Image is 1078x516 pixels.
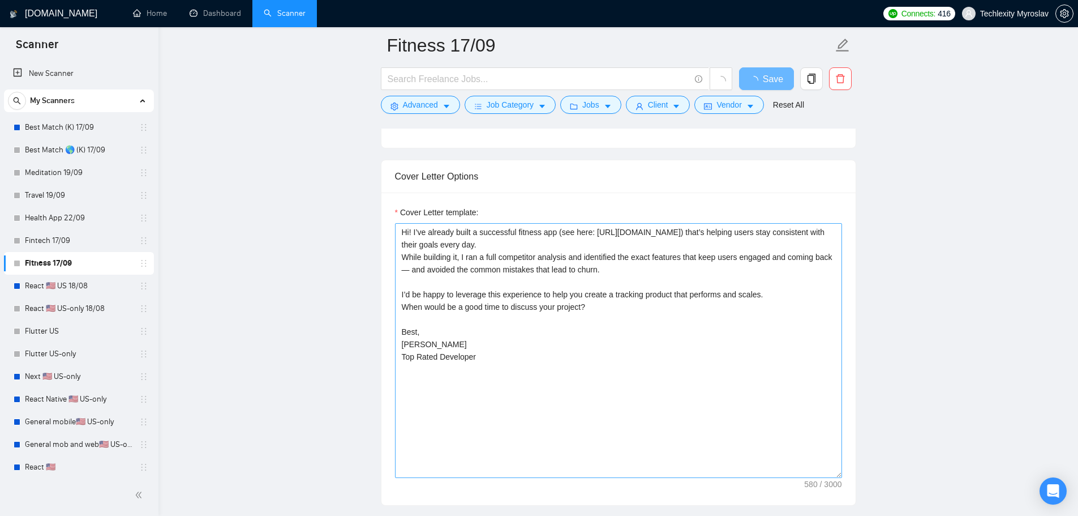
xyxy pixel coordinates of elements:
span: holder [139,282,148,291]
span: edit [835,38,850,53]
span: folder [570,102,578,110]
span: caret-down [538,102,546,110]
span: holder [139,395,148,404]
input: Search Freelance Jobs... [388,72,690,86]
span: bars [474,102,482,110]
span: holder [139,123,148,132]
button: barsJob Categorycaret-down [465,96,556,114]
span: Jobs [582,99,599,111]
textarea: Cover Letter template: [395,223,842,478]
a: Fintech 17/09 [25,229,132,252]
img: logo [10,5,18,23]
button: settingAdvancedcaret-down [381,96,460,114]
input: Scanner name... [387,31,833,59]
span: Advanced [403,99,438,111]
span: idcard [704,102,712,110]
span: holder [139,214,148,223]
a: Best Match 🌎 (K) 17/09 [25,139,132,161]
a: Next 🇺🇸 US-only [25,365,132,388]
button: folderJobscaret-down [560,96,621,114]
a: Best Match (K) 17/09 [25,116,132,139]
span: copy [801,74,822,84]
a: React Native 🇺🇸 US-only [25,388,132,411]
span: holder [139,327,148,336]
span: holder [139,304,148,313]
a: React 🇺🇸 US 18/08 [25,275,132,297]
span: My Scanners [30,89,75,112]
span: Job Category [487,99,534,111]
a: Fitness 17/09 [25,252,132,275]
span: Connects: [901,7,935,20]
img: upwork-logo.png [888,9,897,18]
span: caret-down [746,102,754,110]
button: copy [800,67,823,90]
span: double-left [135,489,146,501]
a: homeHome [133,8,167,18]
label: Cover Letter template: [395,206,479,219]
a: Travel 19/09 [25,184,132,207]
span: Vendor [716,99,741,111]
a: React 🇺🇸 [25,456,132,479]
a: Meditation 19/09 [25,161,132,184]
span: search [8,97,25,105]
span: setting [1056,9,1073,18]
a: searchScanner [264,8,306,18]
span: holder [139,349,148,359]
span: user [635,102,643,110]
a: Flutter US [25,320,132,343]
span: holder [139,146,148,155]
div: Cover Letter Options [395,160,842,193]
button: search [8,92,26,110]
a: Reset All [773,99,804,111]
span: holder [139,440,148,449]
span: 416 [938,7,950,20]
span: holder [139,417,148,427]
li: New Scanner [4,62,154,85]
span: Client [648,99,668,111]
a: Flutter US-only [25,343,132,365]
span: holder [139,168,148,177]
button: delete [829,67,852,90]
a: Health App 22/09 [25,207,132,229]
a: setting [1055,9,1073,18]
span: caret-down [672,102,680,110]
a: New Scanner [13,62,145,85]
span: holder [139,236,148,245]
button: Save [739,67,794,90]
a: React 🇺🇸 US-only 18/08 [25,297,132,320]
div: Open Intercom Messenger [1040,477,1067,505]
span: holder [139,191,148,200]
button: setting [1055,5,1073,23]
a: General mob and web🇺🇸 US-only - to be done [25,433,132,456]
button: idcardVendorcaret-down [694,96,763,114]
span: caret-down [604,102,612,110]
span: loading [716,76,726,86]
span: loading [749,76,763,85]
span: delete [830,74,851,84]
a: dashboardDashboard [190,8,241,18]
span: holder [139,463,148,472]
span: setting [390,102,398,110]
span: holder [139,372,148,381]
a: General mobile🇺🇸 US-only [25,411,132,433]
span: holder [139,259,148,268]
span: Scanner [7,36,67,60]
span: info-circle [695,75,702,83]
span: Save [763,72,783,86]
button: userClientcaret-down [626,96,690,114]
span: user [965,10,973,18]
span: caret-down [443,102,450,110]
